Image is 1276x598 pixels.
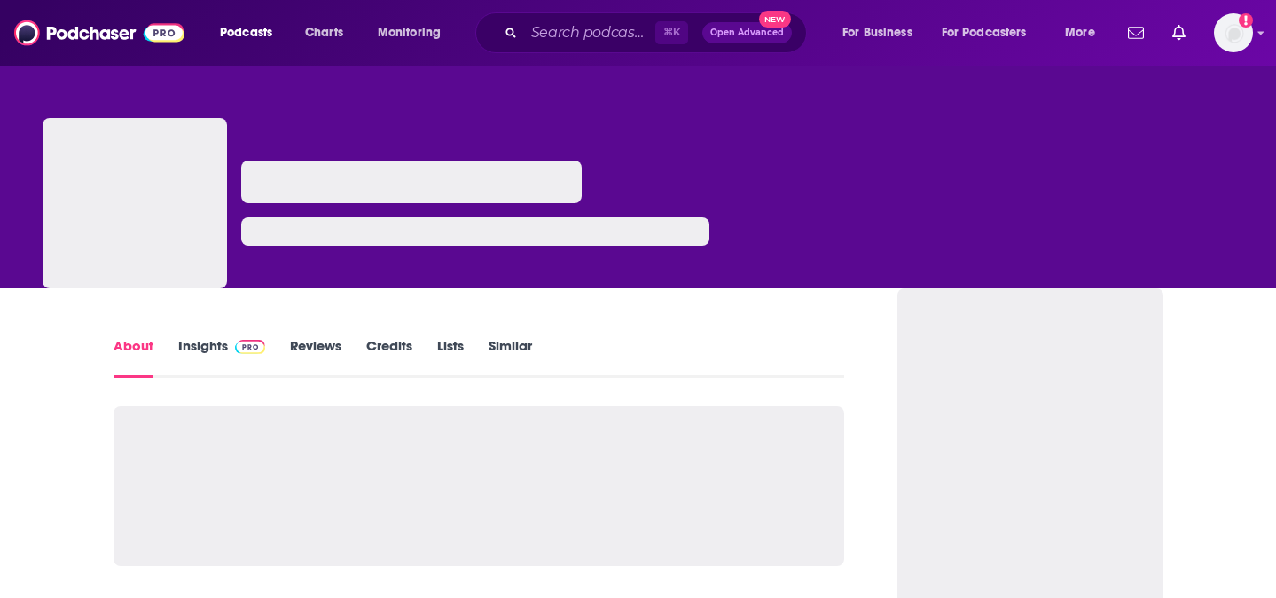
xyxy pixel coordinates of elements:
input: Search podcasts, credits, & more... [524,19,655,47]
span: Charts [305,20,343,45]
span: New [759,11,791,28]
button: open menu [365,19,464,47]
a: Similar [489,337,532,378]
button: Show profile menu [1214,13,1253,52]
span: Podcasts [220,20,272,45]
img: Podchaser Pro [235,340,266,354]
span: Monitoring [378,20,441,45]
span: Logged in as SolComms [1214,13,1253,52]
a: Show notifications dropdown [1165,18,1193,48]
span: For Business [842,20,912,45]
span: Open Advanced [710,28,784,37]
a: Reviews [290,337,341,378]
span: For Podcasters [942,20,1027,45]
button: open menu [207,19,295,47]
a: Charts [294,19,354,47]
button: Open AdvancedNew [702,22,792,43]
a: Show notifications dropdown [1121,18,1151,48]
a: About [114,337,153,378]
a: InsightsPodchaser Pro [178,337,266,378]
svg: Add a profile image [1239,13,1253,28]
img: User Profile [1214,13,1253,52]
button: open menu [930,19,1053,47]
img: Podchaser - Follow, Share and Rate Podcasts [14,16,184,50]
span: ⌘ K [655,21,688,44]
span: More [1065,20,1095,45]
div: Search podcasts, credits, & more... [492,12,824,53]
a: Lists [437,337,464,378]
button: open menu [830,19,935,47]
button: open menu [1053,19,1117,47]
a: Credits [366,337,412,378]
